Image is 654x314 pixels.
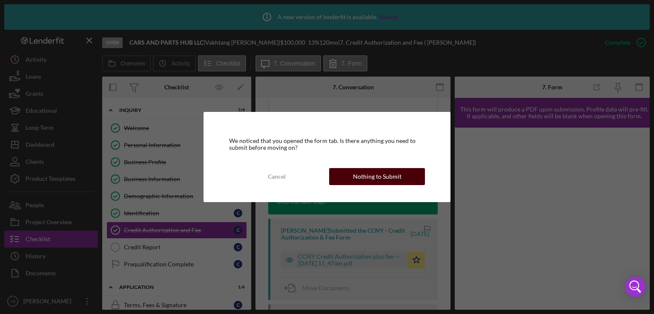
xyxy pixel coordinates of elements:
[625,277,645,297] div: Open Intercom Messenger
[229,168,325,185] button: Cancel
[329,168,425,185] button: Nothing to Submit
[229,137,425,151] div: We noticed that you opened the form tab. Is there anything you need to submit before moving on?
[268,168,286,185] div: Cancel
[353,168,402,185] div: Nothing to Submit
